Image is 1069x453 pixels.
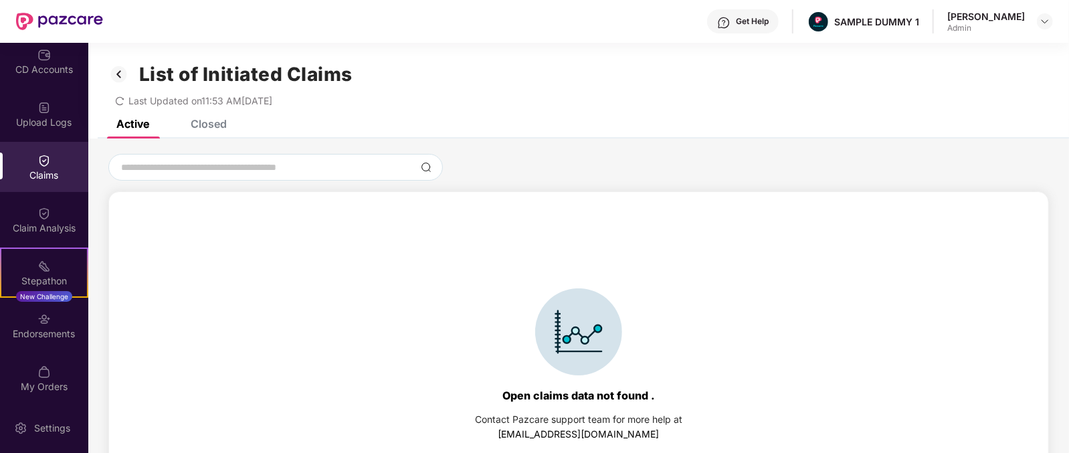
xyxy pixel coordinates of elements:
img: svg+xml;base64,PHN2ZyBpZD0iU2V0dGluZy0yMHgyMCIgeG1sbnM9Imh0dHA6Ly93d3cudzMub3JnLzIwMDAvc3ZnIiB3aW... [14,422,27,435]
div: Get Help [736,16,769,27]
img: New Pazcare Logo [16,13,103,30]
div: [PERSON_NAME] [947,10,1025,23]
div: Open claims data not found . [502,389,655,402]
a: [EMAIL_ADDRESS][DOMAIN_NAME] [498,428,660,440]
span: redo [115,95,124,106]
div: Admin [947,23,1025,33]
img: svg+xml;base64,PHN2ZyBpZD0iRHJvcGRvd24tMzJ4MzIiIHhtbG5zPSJodHRwOi8vd3d3LnczLm9yZy8yMDAwL3N2ZyIgd2... [1040,16,1050,27]
img: svg+xml;base64,PHN2ZyBpZD0iRW5kb3JzZW1lbnRzIiB4bWxucz0iaHR0cDovL3d3dy53My5vcmcvMjAwMC9zdmciIHdpZH... [37,312,51,326]
img: svg+xml;base64,PHN2ZyB4bWxucz0iaHR0cDovL3d3dy53My5vcmcvMjAwMC9zdmciIHdpZHRoPSIyMSIgaGVpZ2h0PSIyMC... [37,260,51,273]
div: Settings [30,422,74,435]
img: svg+xml;base64,PHN2ZyBpZD0iSGVscC0zMngzMiIgeG1sbnM9Imh0dHA6Ly93d3cudzMub3JnLzIwMDAvc3ZnIiB3aWR0aD... [717,16,731,29]
img: svg+xml;base64,PHN2ZyBpZD0iQ2xhaW0iIHhtbG5zPSJodHRwOi8vd3d3LnczLm9yZy8yMDAwL3N2ZyIgd2lkdGg9IjIwIi... [37,207,51,220]
div: Contact Pazcare support team for more help at [475,412,682,427]
h1: List of Initiated Claims [139,63,353,86]
img: svg+xml;base64,PHN2ZyBpZD0iU2VhcmNoLTMyeDMyIiB4bWxucz0iaHR0cDovL3d3dy53My5vcmcvMjAwMC9zdmciIHdpZH... [421,162,431,173]
span: Last Updated on 11:53 AM[DATE] [128,95,272,106]
div: New Challenge [16,291,72,302]
img: Pazcare_Alternative_logo-01-01.png [809,12,828,31]
div: SAMPLE DUMMY 1 [834,15,919,28]
img: svg+xml;base64,PHN2ZyB3aWR0aD0iMzIiIGhlaWdodD0iMzIiIHZpZXdCb3g9IjAgMCAzMiAzMiIgZmlsbD0ibm9uZSIgeG... [108,63,130,86]
img: svg+xml;base64,PHN2ZyBpZD0iQ2xhaW0iIHhtbG5zPSJodHRwOi8vd3d3LnczLm9yZy8yMDAwL3N2ZyIgd2lkdGg9IjIwIi... [37,154,51,167]
img: svg+xml;base64,PHN2ZyBpZD0iQ0RfQWNjb3VudHMiIGRhdGEtbmFtZT0iQ0QgQWNjb3VudHMiIHhtbG5zPSJodHRwOi8vd3... [37,48,51,62]
img: svg+xml;base64,PHN2ZyBpZD0iVXBsb2FkX0xvZ3MiIGRhdGEtbmFtZT0iVXBsb2FkIExvZ3MiIHhtbG5zPSJodHRwOi8vd3... [37,101,51,114]
div: Closed [191,117,227,130]
img: svg+xml;base64,PHN2ZyBpZD0iSWNvbl9DbGFpbSIgZGF0YS1uYW1lPSJJY29uIENsYWltIiB4bWxucz0iaHR0cDovL3d3dy... [535,288,622,375]
div: Stepathon [1,274,87,288]
div: Active [116,117,149,130]
img: svg+xml;base64,PHN2ZyBpZD0iTXlfT3JkZXJzIiBkYXRhLW5hbWU9Ik15IE9yZGVycyIgeG1sbnM9Imh0dHA6Ly93d3cudz... [37,365,51,379]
